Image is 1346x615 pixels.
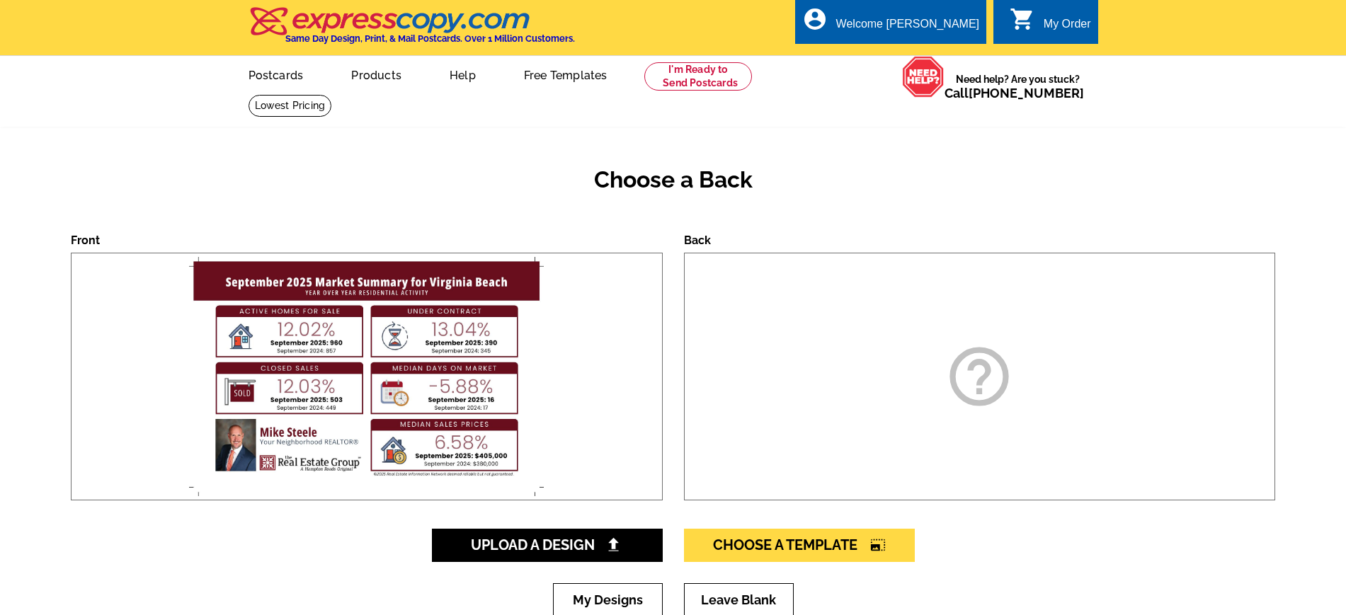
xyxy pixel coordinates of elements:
div: Welcome [PERSON_NAME] [836,18,979,38]
a: [PHONE_NUMBER] [969,86,1084,100]
label: Back [684,234,711,247]
h4: Same Day Design, Print, & Mail Postcards. Over 1 Million Customers. [285,33,575,44]
img: help [902,56,945,98]
a: Same Day Design, Print, & Mail Postcards. Over 1 Million Customers. [249,17,575,44]
a: Help [427,57,498,91]
a: Upload A Design [432,529,663,562]
div: My Order [1044,18,1091,38]
a: Free Templates [501,57,630,91]
a: Postcards [226,57,326,91]
i: photo_size_select_large [870,538,886,552]
h2: Choose a Back [71,166,1275,193]
span: Choose A Template [713,536,886,553]
i: shopping_cart [1010,6,1035,32]
a: Products [329,57,424,91]
label: Front [71,234,100,247]
i: account_circle [802,6,828,32]
img: large-thumb.jpg [186,253,547,500]
span: Call [945,86,1084,100]
span: Upload A Design [471,536,623,553]
a: shopping_cart My Order [1010,16,1091,33]
a: Choose A Templatephoto_size_select_large [684,529,915,562]
i: help_outline [944,341,1015,412]
span: Need help? Are you stuck? [945,72,1091,100]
